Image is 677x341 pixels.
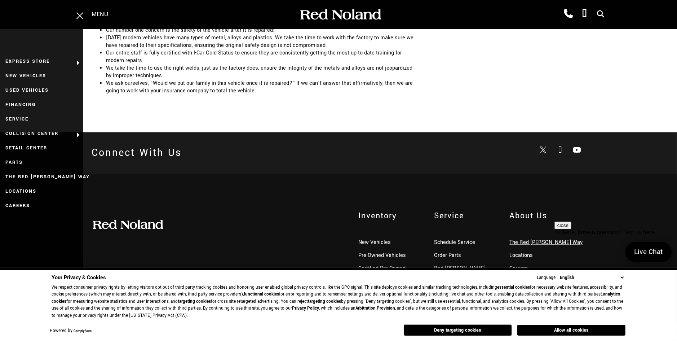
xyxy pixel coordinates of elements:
span: Inventory [358,210,423,222]
strong: Arbitration Provision [355,305,395,311]
li: Our number one concern is the safety of the vehicle after it is repaired! [106,26,417,34]
a: Certified Pre-Owned [358,265,406,272]
a: Red [PERSON_NAME] Collision Center In [US_STATE][GEOGRAPHIC_DATA] [434,265,486,311]
img: Red Noland Auto Group [92,219,164,230]
a: Pre-Owned Vehicles [358,252,406,259]
button: Allow all cookies [517,325,625,336]
strong: functional cookies [244,291,279,297]
a: Privacy Policy [292,305,319,311]
a: Live Chat [625,242,672,262]
li: We ask ourselves, “Would we put our family in this vehicle once it is repaired?” If we can’t answ... [106,79,417,95]
h2: Connect With Us [92,143,182,163]
span: Service [434,210,499,222]
span: Your Privacy & Cookies [52,274,106,281]
p: We respect consumer privacy rights by letting visitors opt out of third-party tracking cookies an... [52,284,625,319]
a: Open Facebook in a new window [553,143,567,157]
a: Schedule Service [434,239,475,246]
span: Live Chat [630,247,667,257]
a: Locations [510,252,533,259]
select: Language Select [558,274,625,281]
strong: analytics cookies [52,291,620,305]
strong: essential cookies [497,284,530,290]
a: ComplyAuto [74,329,92,333]
span: About Us [510,210,585,222]
iframe: podium webchat widget prompt [554,222,677,300]
div: Powered by [50,329,92,333]
a: The Red [PERSON_NAME] Way [510,239,583,246]
a: Open Twitter in a new window [536,143,550,158]
strong: targeting cookies [178,298,211,305]
div: Language: [537,275,557,280]
a: Open Youtube-play in a new window [570,143,584,157]
button: Deny targeting cookies [404,324,512,336]
li: [DATE] modern vehicles have many types of metal, alloys and plastics. We take the time to work wi... [106,34,417,49]
strong: targeting cookies [308,298,341,305]
a: Order Parts [434,252,461,259]
img: Red Noland Auto Group [299,8,382,21]
li: Our entire staff is fully certified with I-Car Gold Status to ensure they are consistently gettin... [106,49,417,64]
a: New Vehicles [358,239,391,246]
a: Careers [510,265,528,272]
li: We take the time to use the right welds, just as the factory does, ensure the integrity of the me... [106,64,417,79]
